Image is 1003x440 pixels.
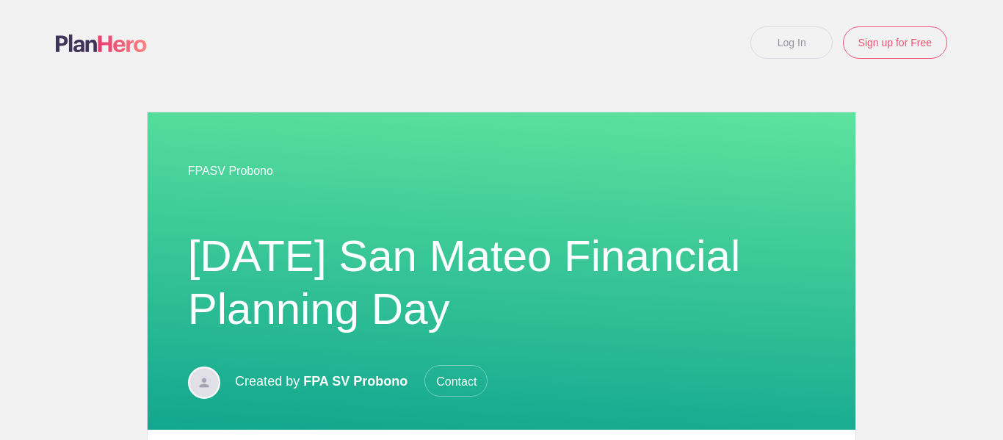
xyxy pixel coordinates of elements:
[188,142,816,201] div: FPASV Probono
[188,367,220,399] img: Davatar
[188,230,816,336] h1: [DATE] San Mateo Financial Planning Day
[56,35,147,52] img: Logo main planhero
[843,26,947,59] a: Sign up for Free
[303,374,408,389] span: FPA SV Probono
[235,365,488,397] p: Created by
[424,365,488,397] span: Contact
[750,26,833,59] a: Log In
